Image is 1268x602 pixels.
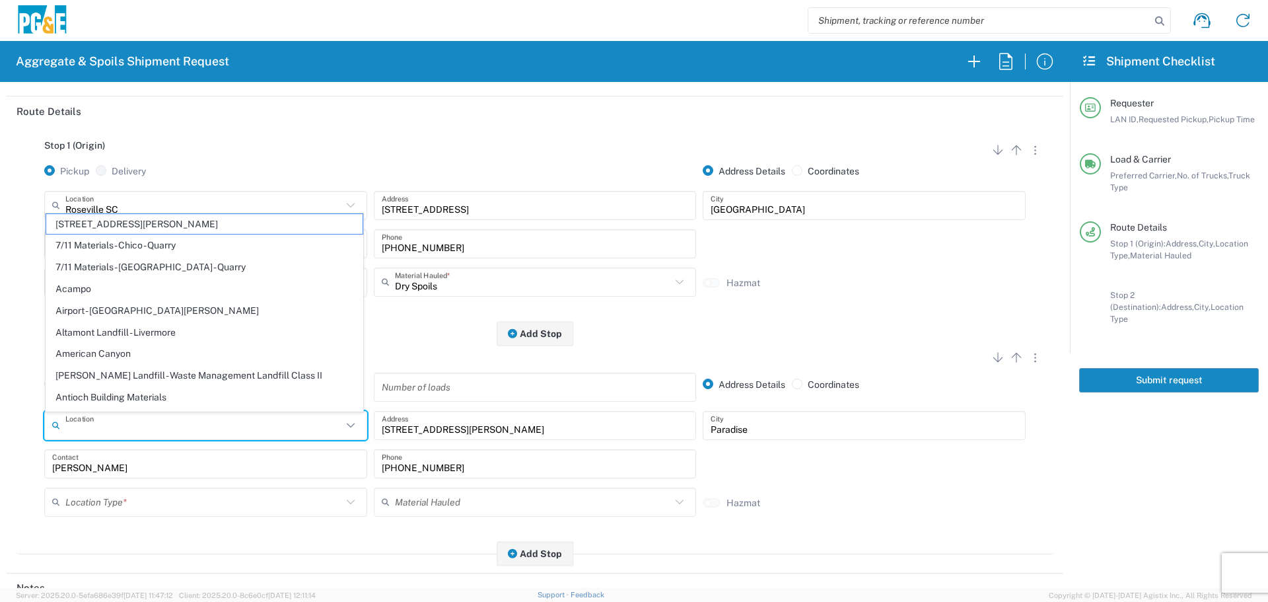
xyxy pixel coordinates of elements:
[46,387,363,408] span: Antioch Building Materials
[123,591,173,599] span: [DATE] 11:47:12
[1209,114,1255,124] span: Pickup Time
[46,344,363,364] span: American Canyon
[1161,302,1194,312] span: Address,
[17,582,45,595] h2: Notes
[44,348,130,358] span: Stop 2 (Destination)
[46,409,363,430] span: Antioch SC
[497,321,573,346] button: Add Stop
[1130,250,1191,260] span: Material Hauled
[1139,114,1209,124] span: Requested Pickup,
[1199,239,1215,248] span: City,
[726,497,760,509] label: Hazmat
[1110,114,1139,124] span: LAN ID,
[44,140,105,151] span: Stop 1 (Origin)
[46,214,363,235] span: [STREET_ADDRESS][PERSON_NAME]
[1166,239,1199,248] span: Address,
[17,105,81,118] h2: Route Details
[571,591,604,599] a: Feedback
[46,235,363,256] span: 7/11 Materials - Chico - Quarry
[1177,170,1228,180] span: No. of Trucks,
[1049,589,1252,601] span: Copyright © [DATE]-[DATE] Agistix Inc., All Rights Reserved
[46,257,363,278] span: 7/11 Materials - [GEOGRAPHIC_DATA] - Quarry
[1110,290,1161,312] span: Stop 2 (Destination):
[46,322,363,343] span: Altamont Landfill - Livermore
[16,54,229,69] h2: Aggregate & Spoils Shipment Request
[46,301,363,321] span: Airport - [GEOGRAPHIC_DATA][PERSON_NAME]
[1079,368,1259,393] button: Submit request
[1110,170,1177,180] span: Preferred Carrier,
[792,379,859,391] label: Coordinates
[703,379,785,391] label: Address Details
[703,165,785,177] label: Address Details
[792,165,859,177] label: Coordinates
[808,8,1150,33] input: Shipment, tracking or reference number
[46,279,363,299] span: Acampo
[1194,302,1211,312] span: City,
[16,5,69,36] img: pge
[538,591,571,599] a: Support
[179,591,316,599] span: Client: 2025.20.0-8c6e0cf
[497,541,573,566] button: Add Stop
[1082,54,1215,69] h2: Shipment Checklist
[268,591,316,599] span: [DATE] 12:11:14
[726,277,760,289] label: Hazmat
[1110,239,1166,248] span: Stop 1 (Origin):
[1110,98,1154,108] span: Requester
[1110,154,1171,165] span: Load & Carrier
[46,365,363,386] span: [PERSON_NAME] Landfill - Waste Management Landfill Class II
[1110,222,1167,233] span: Route Details
[16,591,173,599] span: Server: 2025.20.0-5efa686e39f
